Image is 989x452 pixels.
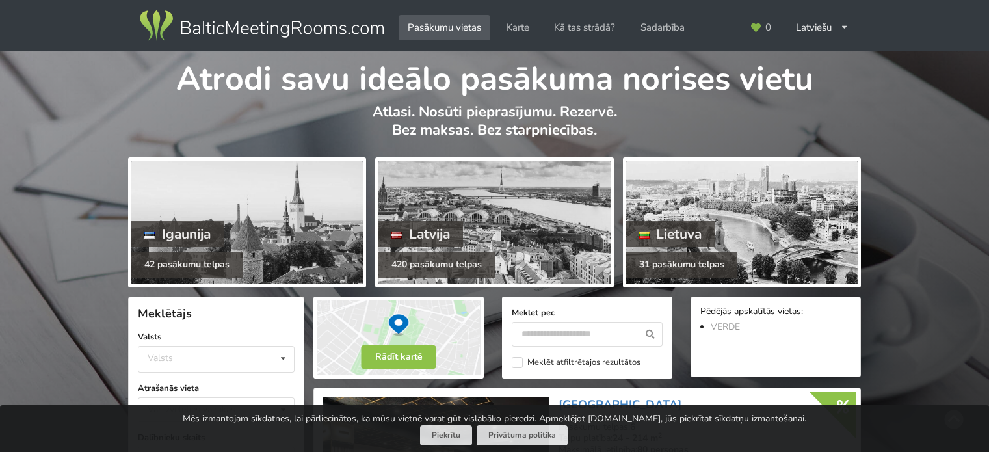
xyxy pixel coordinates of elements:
[512,357,640,368] label: Meklēt atfiltrētajos rezultātos
[138,382,295,395] label: Atrašanās vieta
[137,8,386,44] img: Baltic Meeting Rooms
[138,330,295,343] label: Valsts
[512,306,663,319] label: Meklēt pēc
[623,157,861,287] a: Lietuva 31 pasākumu telpas
[128,51,861,100] h1: Atrodi savu ideālo pasākuma norises vietu
[378,252,495,278] div: 420 pasākumu telpas
[559,397,681,412] a: [GEOGRAPHIC_DATA]
[420,425,472,445] button: Piekrītu
[497,15,538,40] a: Karte
[545,15,624,40] a: Kā tas strādā?
[711,321,740,333] a: VERDE
[626,252,737,278] div: 31 pasākumu telpas
[626,221,715,247] div: Lietuva
[131,252,243,278] div: 42 pasākumu telpas
[700,306,851,319] div: Pēdējās apskatītās vietas:
[378,221,463,247] div: Latvija
[477,425,568,445] a: Privātuma politika
[362,345,436,369] button: Rādīt kartē
[131,221,224,247] div: Igaunija
[765,23,771,33] span: 0
[128,103,861,153] p: Atlasi. Nosūti pieprasījumu. Rezervē. Bez maksas. Bez starpniecības.
[787,15,858,40] div: Latviešu
[631,15,694,40] a: Sadarbība
[399,15,490,40] a: Pasākumu vietas
[148,352,173,364] div: Valsts
[138,306,192,321] span: Meklētājs
[375,157,613,287] a: Latvija 420 pasākumu telpas
[144,402,265,417] div: Var izvēlēties vairākas
[313,297,484,379] img: Rādīt kartē
[128,157,366,287] a: Igaunija 42 pasākumu telpas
